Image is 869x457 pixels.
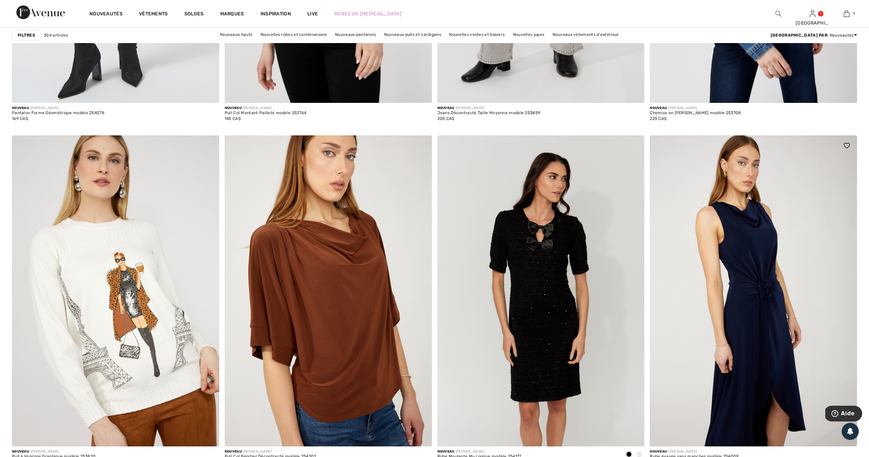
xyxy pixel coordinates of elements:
[437,449,521,454] div: [PERSON_NAME]
[381,30,445,39] a: Nouveaux pulls et cardigans
[225,116,241,121] span: 145 CA$
[810,10,815,18] img: Mes infos
[12,111,104,116] div: Pantalon Forme Géométrique modèle 254078
[216,30,256,39] a: Nouveaux hauts
[771,32,857,38] div: : Nouveautés
[89,11,123,18] a: Nouveautés
[12,449,29,454] span: Nouveau
[18,32,35,38] strong: Filtres
[650,106,667,110] span: Nouveau
[844,143,850,148] img: heart_black_full.svg
[437,106,454,110] span: Nouveau
[549,30,622,39] a: Nouveaux vêtements d'extérieur
[12,135,219,446] img: Pull à Imprimé Graphique modèle 253820. Blanc Cassé
[771,33,827,38] strong: [GEOGRAPHIC_DATA] par
[225,449,242,454] span: Nouveau
[437,111,541,116] div: Jeans Décontracté Taille Moyenne modèle 253859
[257,30,331,39] a: Nouvelles robes et combinaisons
[650,111,741,116] div: Chemise en [PERSON_NAME] modèle 253708
[220,11,244,18] a: Marques
[825,406,862,423] iframe: Ouvre un widget dans lequel vous pouvez trouver plus d’informations
[509,30,548,39] a: Nouvelles jupes
[16,5,65,19] img: 1ère Avenue
[184,11,204,18] a: Soldes
[12,449,96,454] div: [PERSON_NAME]
[844,10,850,18] img: Mon panier
[139,11,168,18] a: Vêtements
[332,30,379,39] a: Nouveaux pantalons
[650,116,667,121] span: 225 CA$
[650,106,741,111] div: [PERSON_NAME]
[225,111,307,116] div: Pull Col Montant Pailleté modèle 253764
[225,106,242,110] span: Nouveau
[12,106,29,110] span: Nouveau
[650,449,739,454] div: [PERSON_NAME]
[225,135,432,446] img: Pull Col Bénitier Décontracté modèle 254302. Toffee/black
[796,19,829,27] div: [GEOGRAPHIC_DATA]
[853,11,855,17] span: 1
[437,116,454,121] span: 205 CA$
[810,10,815,17] a: Se connecter
[44,32,68,38] span: 304 articles
[437,135,645,446] img: Robe Moulante Mi-Longue modèle 254177. Noir
[446,30,508,39] a: Nouvelles vestes et blazers
[307,10,318,17] a: Live
[650,135,857,446] a: Robe évasée sans manches modèle 254009. Midnight
[775,10,781,18] img: recherche
[334,10,402,17] a: Robes de [MEDICAL_DATA]
[12,116,28,121] span: 169 CA$
[12,106,104,111] div: [PERSON_NAME]
[437,106,541,111] div: [PERSON_NAME]
[225,449,317,454] div: [PERSON_NAME]
[225,106,307,111] div: [PERSON_NAME]
[437,449,454,454] span: Nouveau
[830,10,863,18] a: 1
[261,11,291,18] span: Inspiration
[650,449,667,454] span: Nouveau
